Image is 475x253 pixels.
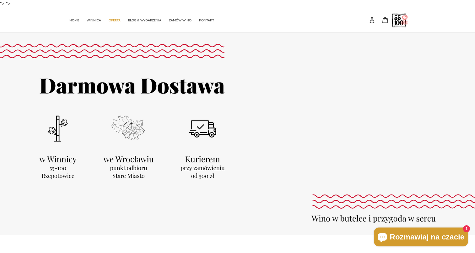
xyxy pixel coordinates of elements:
a: WINNICA [84,15,104,24]
span: BLOG & WYDARZENIA [128,18,161,22]
a: ZAMÓW WINO [166,15,195,24]
span: OFERTA [109,18,121,22]
a: HOME [66,15,82,24]
span: ZAMÓW WINO [169,18,192,22]
inbox-online-store-chat: Czat w sklepie online Shopify [372,228,470,248]
a: OFERTA [105,15,124,24]
a: KONTAKT [196,15,217,24]
span: HOME [69,18,79,22]
a: BLOG & WYDARZENIA [125,15,165,24]
span: WINNICA [87,18,101,22]
span: KONTAKT [199,18,214,22]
